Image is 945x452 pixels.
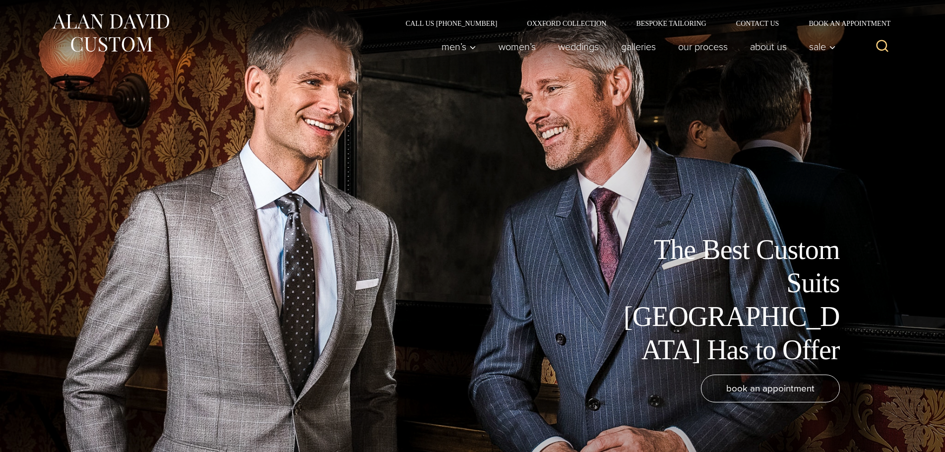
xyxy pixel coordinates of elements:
[794,20,894,27] a: Book an Appointment
[391,20,894,27] nav: Secondary Navigation
[512,20,621,27] a: Oxxford Collection
[441,42,476,52] span: Men’s
[610,37,667,57] a: Galleries
[739,37,798,57] a: About Us
[621,20,721,27] a: Bespoke Tailoring
[547,37,610,57] a: weddings
[51,11,170,55] img: Alan David Custom
[721,20,794,27] a: Contact Us
[430,37,841,57] nav: Primary Navigation
[617,233,840,367] h1: The Best Custom Suits [GEOGRAPHIC_DATA] Has to Offer
[667,37,739,57] a: Our Process
[871,35,894,59] button: View Search Form
[487,37,547,57] a: Women’s
[809,42,836,52] span: Sale
[391,20,512,27] a: Call Us [PHONE_NUMBER]
[726,381,815,395] span: book an appointment
[701,375,840,402] a: book an appointment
